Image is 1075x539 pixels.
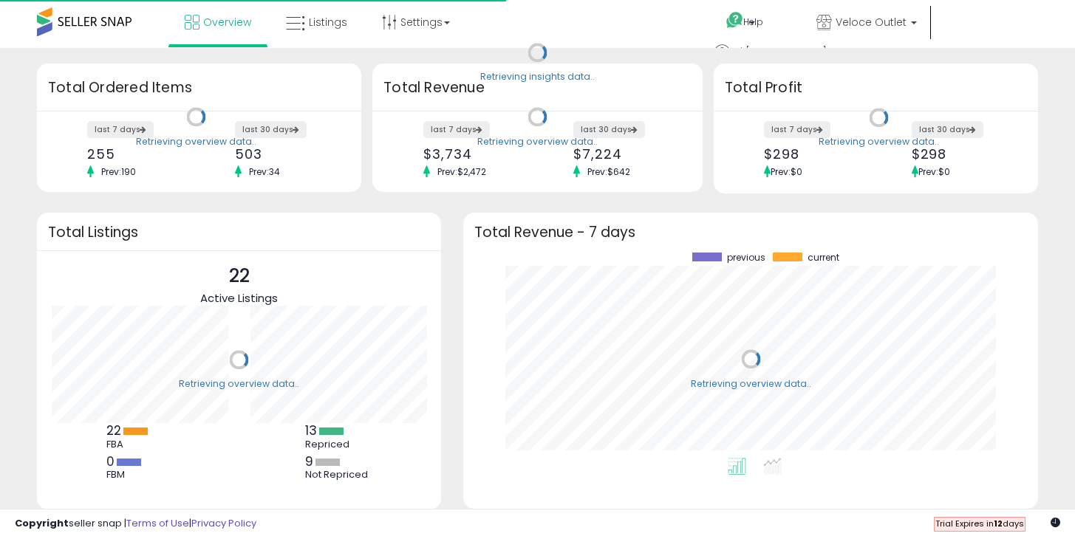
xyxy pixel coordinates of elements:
[179,378,299,391] div: Retrieving overview data..
[15,517,256,531] div: seller snap | |
[203,15,251,30] span: Overview
[726,11,744,30] i: Get Help
[15,516,69,530] strong: Copyright
[136,135,256,148] div: Retrieving overview data..
[714,44,837,74] a: Hi [PERSON_NAME]
[691,377,811,391] div: Retrieving overview data..
[477,135,598,148] div: Retrieving overview data..
[309,15,347,30] span: Listings
[734,44,827,59] span: Hi [PERSON_NAME]
[819,136,939,149] div: Retrieving overview data..
[743,16,763,28] span: Help
[836,15,907,30] span: Veloce Outlet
